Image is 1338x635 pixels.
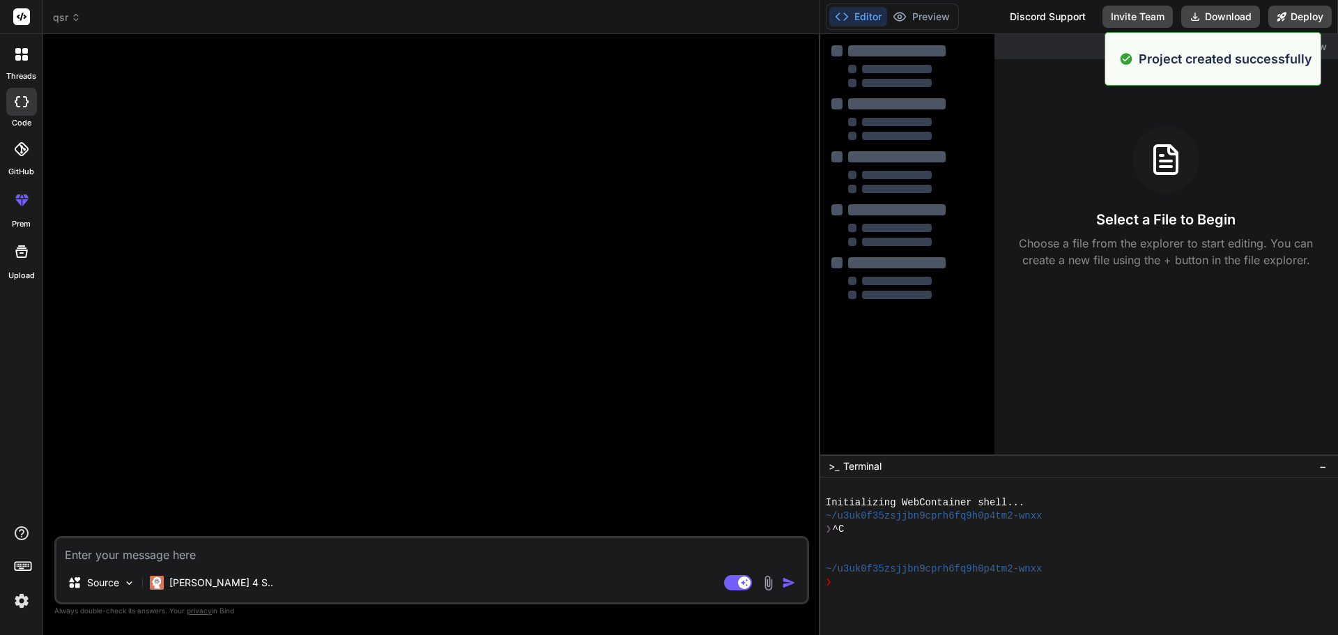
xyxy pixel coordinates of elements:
[1316,455,1330,477] button: −
[843,459,882,473] span: Terminal
[1010,235,1322,268] p: Choose a file from the explorer to start editing. You can create a new file using the + button in...
[1102,6,1173,28] button: Invite Team
[1268,6,1332,28] button: Deploy
[169,576,273,590] p: [PERSON_NAME] 4 S..
[1001,6,1094,28] div: Discord Support
[1139,49,1312,68] p: Project created successfully
[87,576,119,590] p: Source
[826,576,833,589] span: ❯
[6,70,36,82] label: threads
[782,576,796,590] img: icon
[10,589,33,613] img: settings
[829,7,887,26] button: Editor
[826,496,1025,510] span: Initializing WebContainer shell...
[53,10,81,24] span: qsr
[12,117,31,129] label: code
[54,604,809,618] p: Always double-check its answers. Your in Bind
[8,166,34,178] label: GitHub
[832,523,844,536] span: ^C
[8,270,35,282] label: Upload
[829,459,839,473] span: >_
[12,218,31,230] label: prem
[1319,459,1327,473] span: −
[826,523,833,536] span: ❯
[1096,210,1236,229] h3: Select a File to Begin
[1181,6,1260,28] button: Download
[187,606,212,615] span: privacy
[826,563,1043,576] span: ~/u3uk0f35zsjjbn9cprh6fq9h0p4tm2-wnxx
[123,577,135,589] img: Pick Models
[887,7,955,26] button: Preview
[150,576,164,590] img: Claude 4 Sonnet
[826,510,1043,523] span: ~/u3uk0f35zsjjbn9cprh6fq9h0p4tm2-wnxx
[760,575,776,591] img: attachment
[1119,49,1133,68] img: alert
